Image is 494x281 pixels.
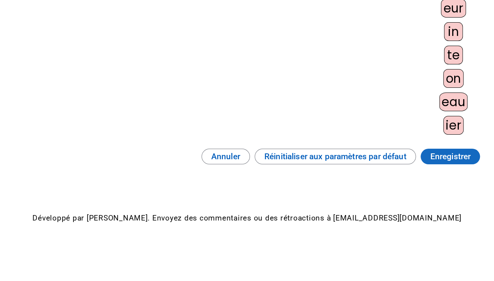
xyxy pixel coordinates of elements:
[443,69,464,88] div: on
[421,149,480,164] button: Enregistrer
[444,22,463,41] div: in
[439,92,467,111] div: eau
[444,46,463,64] div: te
[430,149,471,164] span: Enregistrer
[202,149,250,164] button: Annuler
[264,149,407,164] span: Réinitialiser aux paramètres par défaut
[211,149,240,164] span: Annuler
[9,211,485,225] p: Développé par [PERSON_NAME]. Envoyez des commentaires ou des rétroactions à [EMAIL_ADDRESS][DOMAI...
[255,149,416,164] button: Réinitialiser aux paramètres par défaut
[443,116,464,135] div: ier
